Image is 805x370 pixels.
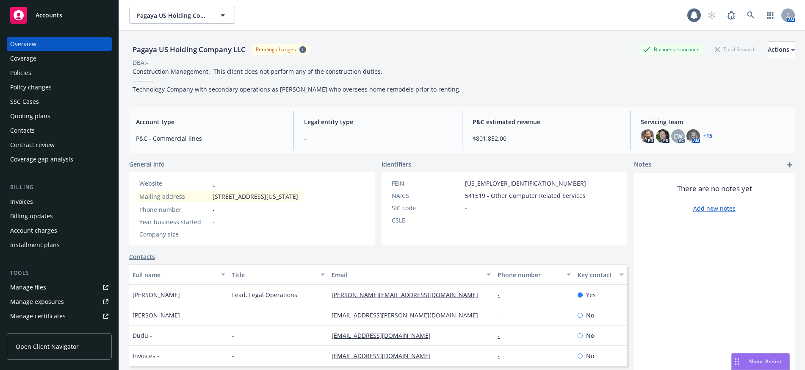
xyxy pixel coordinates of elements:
[129,264,229,285] button: Full name
[10,37,36,51] div: Overview
[7,66,112,80] a: Policies
[578,270,614,279] div: Key contact
[392,216,462,225] div: CSLB
[129,252,155,261] a: Contacts
[10,224,57,237] div: Account charges
[392,179,462,188] div: FEIN
[703,7,720,24] a: Start snowing
[213,205,215,214] span: -
[7,52,112,65] a: Coverage
[693,204,736,213] a: Add new notes
[7,37,112,51] a: Overview
[7,238,112,252] a: Installment plans
[332,331,437,339] a: [EMAIL_ADDRESS][DOMAIN_NAME]
[139,217,209,226] div: Year business started
[10,309,66,323] div: Manage certificates
[677,184,752,194] span: There are no notes yet
[133,351,159,360] span: Invoices -
[36,12,62,19] span: Accounts
[213,192,298,201] span: [STREET_ADDRESS][US_STATE]
[498,270,561,279] div: Phone number
[232,351,234,360] span: -
[641,117,788,126] span: Servicing team
[7,195,112,209] a: Invoices
[392,203,462,212] div: SIC code
[10,52,36,65] div: Coverage
[10,109,50,123] div: Quoting plans
[7,95,112,108] a: SSC Cases
[7,153,112,166] a: Coverage gap analysis
[7,269,112,277] div: Tools
[586,351,594,360] span: No
[465,203,467,212] span: -
[465,179,586,188] span: [US_EMPLOYER_IDENTIFICATION_NUMBER]
[129,44,249,55] div: Pagaya US Holding Company LLC
[392,191,462,200] div: NAICS
[10,95,39,108] div: SSC Cases
[332,291,485,299] a: [PERSON_NAME][EMAIL_ADDRESS][DOMAIN_NAME]
[762,7,779,24] a: Switch app
[7,3,112,27] a: Accounts
[213,179,215,187] a: -
[732,353,742,370] div: Drag to move
[10,195,33,209] div: Invoices
[332,352,437,360] a: [EMAIL_ADDRESS][DOMAIN_NAME]
[136,11,210,20] span: Pagaya US Holding Company LLC
[10,153,73,166] div: Coverage gap analysis
[498,352,506,360] a: -
[136,117,283,126] span: Account type
[133,67,461,93] span: Construction Management. This client does not perform any of the construction duties. ---------- ...
[213,217,215,226] span: -
[731,353,790,370] button: Nova Assist
[7,224,112,237] a: Account charges
[586,311,594,320] span: No
[133,58,148,67] div: DBA: -
[465,216,467,225] span: -
[252,44,310,55] span: Pending changes
[634,160,651,170] span: Notes
[7,124,112,137] a: Contacts
[7,295,112,309] a: Manage exposures
[656,129,669,143] img: photo
[7,209,112,223] a: Billing updates
[256,46,296,53] div: Pending changes
[7,109,112,123] a: Quoting plans
[703,134,712,139] a: +15
[742,7,759,24] a: Search
[494,264,574,285] button: Phone number
[749,358,783,365] span: Nova Assist
[673,132,683,141] span: CW
[7,309,112,323] a: Manage certificates
[304,134,451,143] span: -
[498,311,506,319] a: -
[586,290,596,299] span: Yes
[785,160,795,170] a: add
[133,331,152,340] span: Dudu -
[10,81,52,94] div: Policy changes
[498,331,506,339] a: -
[7,81,112,94] a: Policy changes
[304,117,451,126] span: Legal entity type
[232,270,315,279] div: Title
[229,264,328,285] button: Title
[328,264,494,285] button: Email
[139,192,209,201] div: Mailing address
[129,160,165,169] span: General info
[473,134,620,143] span: $801,852.00
[10,281,46,294] div: Manage files
[232,290,297,299] span: Lead, Legal Operations
[586,331,594,340] span: No
[574,264,627,285] button: Key contact
[465,191,586,200] span: 541519 - Other Computer Related Services
[133,290,180,299] span: [PERSON_NAME]
[10,209,53,223] div: Billing updates
[332,270,481,279] div: Email
[768,41,795,58] button: Actions
[7,138,112,152] a: Contract review
[232,311,234,320] span: -
[10,238,60,252] div: Installment plans
[723,7,740,24] a: Report a Bug
[641,129,654,143] img: photo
